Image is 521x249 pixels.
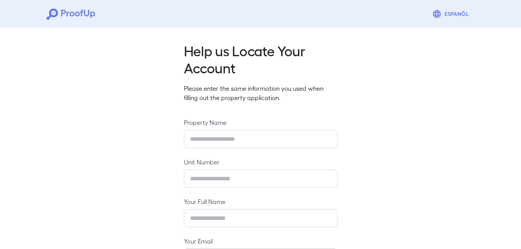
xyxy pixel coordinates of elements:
[184,84,338,102] p: Please enter the same information you used when filling out the property application.
[184,237,338,246] label: Your Email
[184,42,338,76] h2: Help us Locate Your Account
[184,157,338,166] label: Unit Number
[184,118,338,127] label: Property Name
[184,197,338,206] label: Your Full Name
[429,6,474,22] button: Espanõl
